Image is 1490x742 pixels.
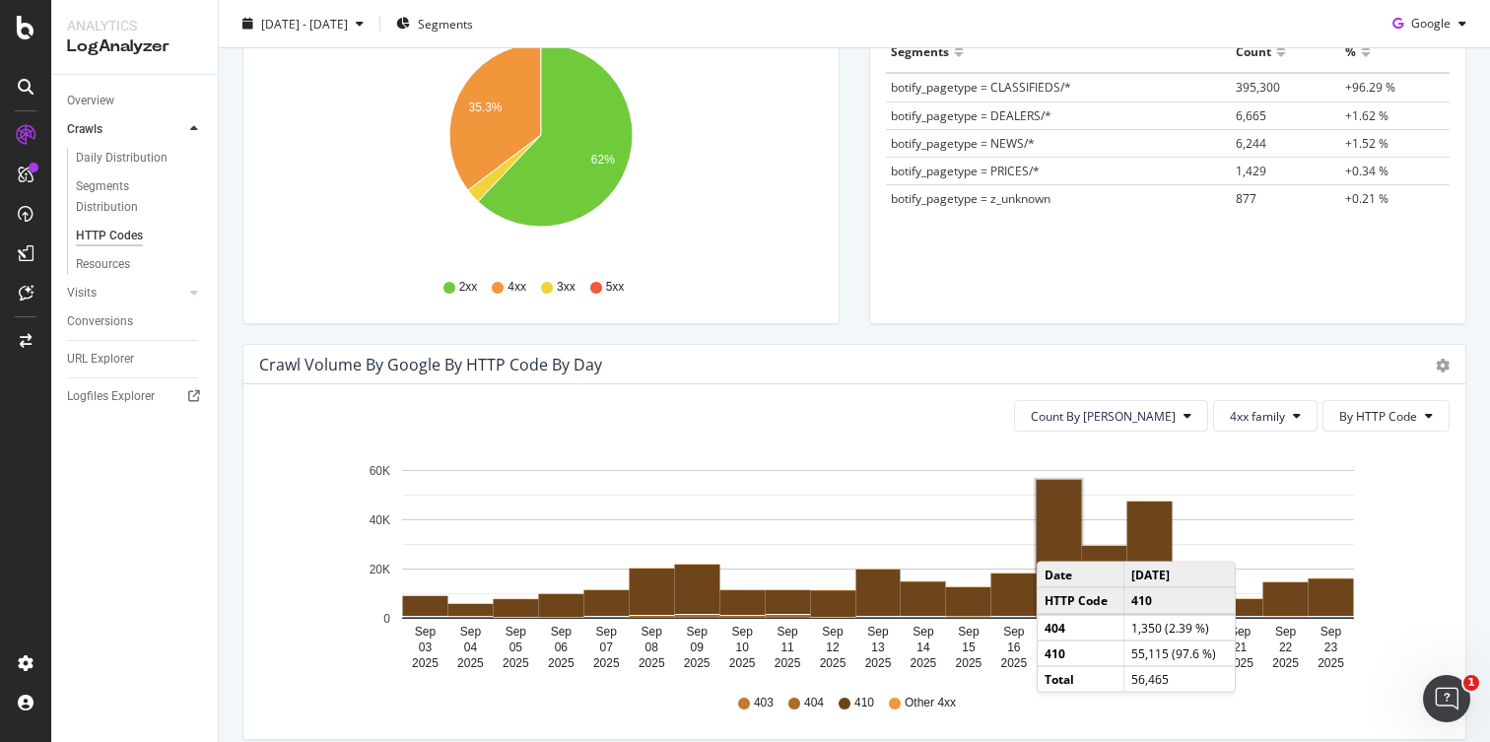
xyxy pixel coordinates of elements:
[854,695,874,711] span: 410
[1038,614,1124,641] td: 404
[1423,675,1470,722] iframe: Intercom live chat
[1279,641,1293,654] text: 22
[503,656,529,670] text: 2025
[639,656,665,670] text: 2025
[76,226,204,246] a: HTTP Codes
[1124,641,1235,666] td: 55,115 (97.6 %)
[412,656,439,670] text: 2025
[1230,408,1285,425] span: 4xx family
[1324,641,1338,654] text: 23
[735,641,749,654] text: 10
[916,641,930,654] text: 14
[596,625,618,639] text: Sep
[775,656,801,670] text: 2025
[1236,163,1266,179] span: 1,429
[76,176,204,218] a: Segments Distribution
[1007,641,1021,654] text: 16
[891,135,1035,152] span: botify_pagetype = NEWS/*
[259,355,602,374] div: Crawl Volume by google by HTTP Code by Day
[891,35,949,67] div: Segments
[259,447,1450,676] svg: A chart.
[370,563,390,576] text: 20K
[754,695,774,711] span: 403
[684,656,711,670] text: 2025
[865,656,892,670] text: 2025
[1227,656,1253,670] text: 2025
[867,625,889,639] text: Sep
[506,625,527,639] text: Sep
[593,656,620,670] text: 2025
[820,656,847,670] text: 2025
[731,625,753,639] text: Sep
[1345,163,1388,179] span: +0.34 %
[259,32,823,260] div: A chart.
[1236,107,1266,124] span: 6,665
[460,625,482,639] text: Sep
[729,656,756,670] text: 2025
[1124,587,1235,614] td: 410
[419,641,433,654] text: 03
[415,625,437,639] text: Sep
[891,79,1071,96] span: botify_pagetype = CLASSIFIEDS/*
[958,625,980,639] text: Sep
[1345,135,1388,152] span: +1.52 %
[1213,400,1318,432] button: 4xx family
[591,153,615,167] text: 62%
[67,91,114,111] div: Overview
[891,107,1051,124] span: botify_pagetype = DEALERS/*
[826,641,840,654] text: 12
[956,656,982,670] text: 2025
[905,695,956,711] span: Other 4xx
[600,641,614,654] text: 07
[1236,35,1271,67] div: Count
[464,641,478,654] text: 04
[67,349,134,370] div: URL Explorer
[555,641,569,654] text: 06
[76,148,204,169] a: Daily Distribution
[261,15,348,32] span: [DATE] - [DATE]
[1236,79,1280,96] span: 395,300
[1463,675,1479,691] span: 1
[1031,408,1176,425] span: Count By Day
[1345,107,1388,124] span: +1.62 %
[67,283,184,304] a: Visits
[606,279,625,296] span: 5xx
[76,148,168,169] div: Daily Distribution
[67,119,184,140] a: Crawls
[891,190,1050,207] span: botify_pagetype = z_unknown
[687,625,709,639] text: Sep
[1345,79,1395,96] span: +96.29 %
[457,656,484,670] text: 2025
[1339,408,1417,425] span: By HTTP Code
[370,464,390,478] text: 60K
[822,625,844,639] text: Sep
[557,279,576,296] span: 3xx
[804,695,824,711] span: 404
[76,226,143,246] div: HTTP Codes
[67,349,204,370] a: URL Explorer
[508,279,526,296] span: 4xx
[388,8,481,39] button: Segments
[777,625,798,639] text: Sep
[645,641,659,654] text: 08
[418,15,473,32] span: Segments
[1272,656,1299,670] text: 2025
[1038,587,1124,614] td: HTTP Code
[67,283,97,304] div: Visits
[1038,641,1124,666] td: 410
[76,176,185,218] div: Segments Distribution
[1038,666,1124,692] td: Total
[1124,666,1235,692] td: 56,465
[1236,190,1256,207] span: 877
[780,641,794,654] text: 11
[67,311,133,332] div: Conversions
[642,625,663,639] text: Sep
[1124,563,1235,588] td: [DATE]
[1038,563,1124,588] td: Date
[1321,625,1342,639] text: Sep
[383,612,390,626] text: 0
[67,35,202,58] div: LogAnalyzer
[913,625,934,639] text: Sep
[1275,625,1297,639] text: Sep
